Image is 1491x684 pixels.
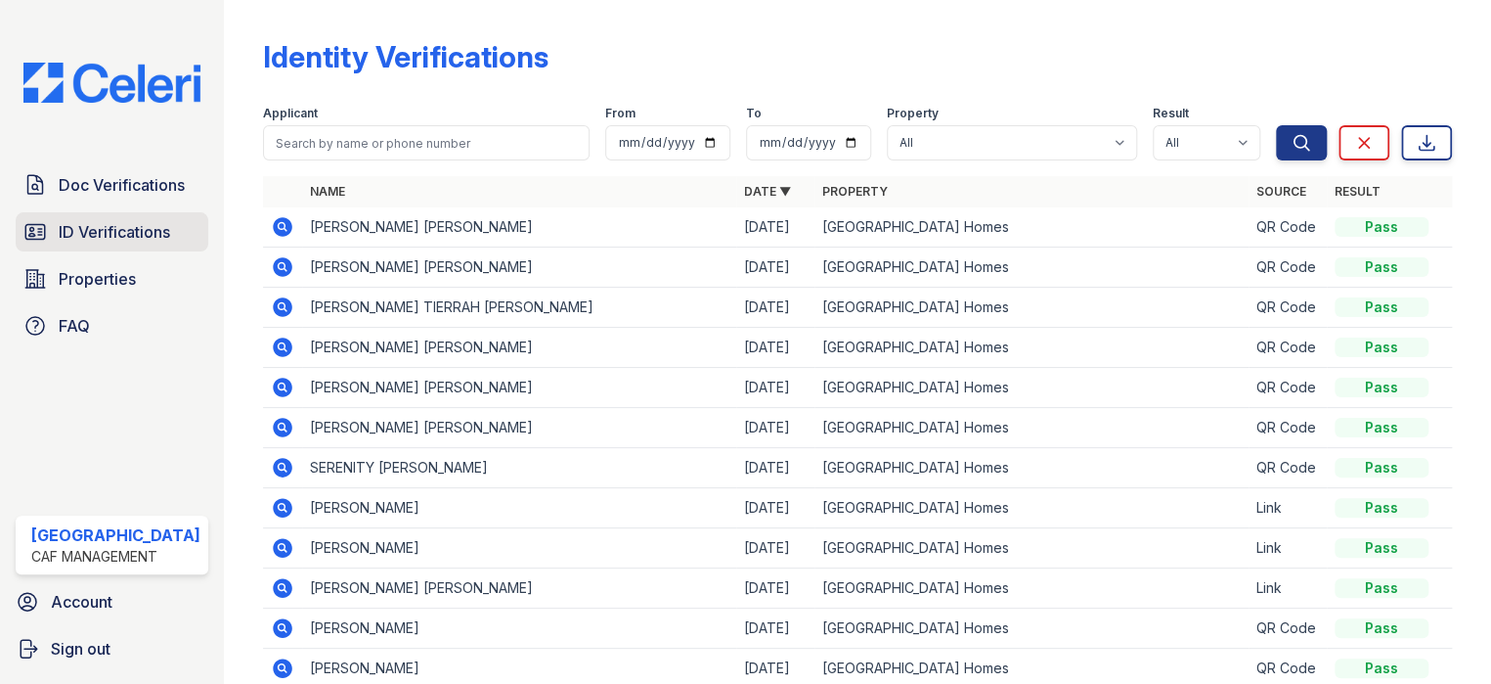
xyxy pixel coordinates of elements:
[310,184,345,199] a: Name
[736,448,814,488] td: [DATE]
[1249,609,1327,649] td: QR Code
[1249,569,1327,609] td: Link
[1249,248,1327,288] td: QR Code
[302,528,736,569] td: [PERSON_NAME]
[263,125,590,160] input: Search by name or phone number
[16,165,208,205] a: Doc Verifications
[1249,288,1327,328] td: QR Code
[1335,378,1428,397] div: Pass
[1335,184,1381,199] a: Result
[59,314,90,338] span: FAQ
[1335,338,1428,357] div: Pass
[887,106,939,121] label: Property
[1335,257,1428,277] div: Pass
[736,569,814,609] td: [DATE]
[736,207,814,248] td: [DATE]
[302,408,736,448] td: [PERSON_NAME] [PERSON_NAME]
[736,408,814,448] td: [DATE]
[736,609,814,649] td: [DATE]
[814,248,1249,288] td: [GEOGRAPHIC_DATA] Homes
[814,569,1249,609] td: [GEOGRAPHIC_DATA] Homes
[736,248,814,288] td: [DATE]
[736,528,814,569] td: [DATE]
[31,547,200,567] div: CAF Management
[302,207,736,248] td: [PERSON_NAME] [PERSON_NAME]
[814,609,1249,649] td: [GEOGRAPHIC_DATA] Homes
[16,306,208,345] a: FAQ
[1335,618,1428,638] div: Pass
[746,106,762,121] label: To
[302,448,736,488] td: SERENITY [PERSON_NAME]
[1153,106,1189,121] label: Result
[822,184,888,199] a: Property
[1249,488,1327,528] td: Link
[1335,498,1428,518] div: Pass
[744,184,791,199] a: Date ▼
[51,590,112,614] span: Account
[736,288,814,328] td: [DATE]
[736,488,814,528] td: [DATE]
[263,39,548,74] div: Identity Verifications
[814,528,1249,569] td: [GEOGRAPHIC_DATA] Homes
[16,212,208,251] a: ID Verifications
[814,488,1249,528] td: [GEOGRAPHIC_DATA] Homes
[302,488,736,528] td: [PERSON_NAME]
[736,328,814,368] td: [DATE]
[302,288,736,328] td: [PERSON_NAME] TIERRAH [PERSON_NAME]
[1335,538,1428,558] div: Pass
[51,637,110,661] span: Sign out
[1249,528,1327,569] td: Link
[1335,217,1428,237] div: Pass
[814,408,1249,448] td: [GEOGRAPHIC_DATA] Homes
[814,448,1249,488] td: [GEOGRAPHIC_DATA] Homes
[1249,448,1327,488] td: QR Code
[16,259,208,298] a: Properties
[31,524,200,547] div: [GEOGRAPHIC_DATA]
[59,173,185,197] span: Doc Verifications
[59,220,170,244] span: ID Verifications
[59,267,136,291] span: Properties
[1249,328,1327,368] td: QR Code
[302,248,736,288] td: [PERSON_NAME] [PERSON_NAME]
[8,63,216,103] img: CE_Logo_Blue-a8612792a0a2168367f1c8372b55b34899dd931a85d93a1a3d3e32e68fde9ad4.png
[605,106,636,121] label: From
[1335,659,1428,678] div: Pass
[814,288,1249,328] td: [GEOGRAPHIC_DATA] Homes
[302,368,736,408] td: [PERSON_NAME] [PERSON_NAME]
[8,582,216,621] a: Account
[1335,578,1428,598] div: Pass
[1335,458,1428,478] div: Pass
[302,569,736,609] td: [PERSON_NAME] [PERSON_NAME]
[302,328,736,368] td: [PERSON_NAME] [PERSON_NAME]
[814,207,1249,248] td: [GEOGRAPHIC_DATA] Homes
[8,629,216,668] a: Sign out
[263,106,318,121] label: Applicant
[1335,297,1428,317] div: Pass
[1335,418,1428,437] div: Pass
[814,328,1249,368] td: [GEOGRAPHIC_DATA] Homes
[814,368,1249,408] td: [GEOGRAPHIC_DATA] Homes
[1256,184,1306,199] a: Source
[1249,207,1327,248] td: QR Code
[1249,368,1327,408] td: QR Code
[736,368,814,408] td: [DATE]
[1249,408,1327,448] td: QR Code
[302,609,736,649] td: [PERSON_NAME]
